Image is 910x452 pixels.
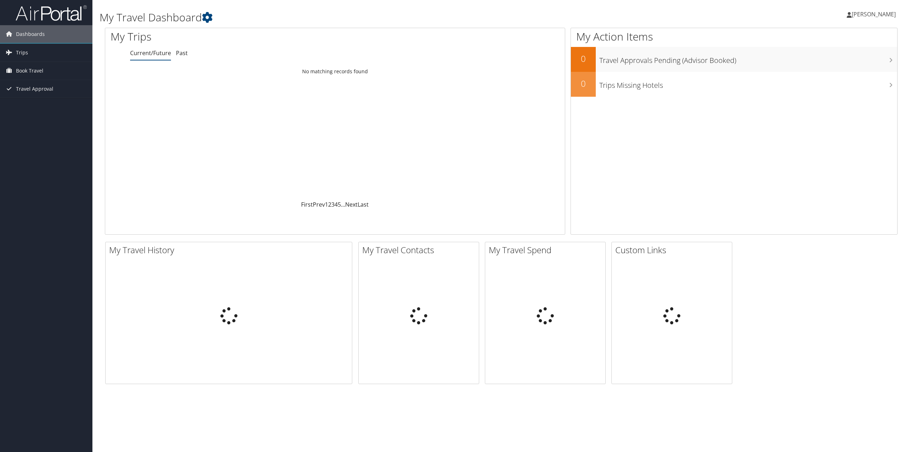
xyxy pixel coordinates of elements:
h2: 0 [571,78,596,90]
a: Prev [313,201,325,208]
span: Dashboards [16,25,45,43]
h3: Travel Approvals Pending (Advisor Booked) [599,52,897,65]
h1: My Travel Dashboard [100,10,635,25]
a: 5 [338,201,341,208]
h1: My Trips [111,29,368,44]
a: [PERSON_NAME] [847,4,903,25]
span: [PERSON_NAME] [852,10,896,18]
h2: My Travel Spend [489,244,605,256]
a: Next [345,201,358,208]
a: 3 [331,201,334,208]
a: 0Trips Missing Hotels [571,72,897,97]
h2: Custom Links [615,244,732,256]
span: … [341,201,345,208]
a: First [301,201,313,208]
td: No matching records found [105,65,565,78]
h2: My Travel History [109,244,352,256]
a: 4 [334,201,338,208]
a: 0Travel Approvals Pending (Advisor Booked) [571,47,897,72]
a: Current/Future [130,49,171,57]
span: Book Travel [16,62,43,80]
h3: Trips Missing Hotels [599,77,897,90]
img: airportal-logo.png [16,5,87,21]
span: Trips [16,44,28,62]
a: 1 [325,201,328,208]
h2: 0 [571,53,596,65]
h2: My Travel Contacts [362,244,479,256]
a: Last [358,201,369,208]
h1: My Action Items [571,29,897,44]
a: Past [176,49,188,57]
span: Travel Approval [16,80,53,98]
a: 2 [328,201,331,208]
